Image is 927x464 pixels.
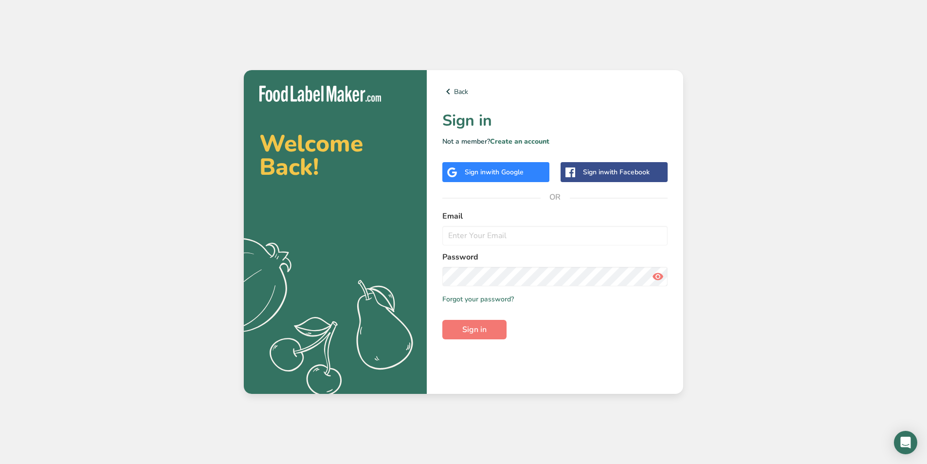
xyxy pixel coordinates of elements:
[442,210,668,222] label: Email
[604,167,650,177] span: with Facebook
[541,183,570,212] span: OR
[894,431,917,454] div: Open Intercom Messenger
[442,251,668,263] label: Password
[442,226,668,245] input: Enter Your Email
[465,167,524,177] div: Sign in
[486,167,524,177] span: with Google
[442,294,514,304] a: Forgot your password?
[442,136,668,147] p: Not a member?
[259,86,381,102] img: Food Label Maker
[442,109,668,132] h1: Sign in
[442,320,507,339] button: Sign in
[490,137,549,146] a: Create an account
[259,132,411,179] h2: Welcome Back!
[583,167,650,177] div: Sign in
[442,86,668,97] a: Back
[462,324,487,335] span: Sign in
